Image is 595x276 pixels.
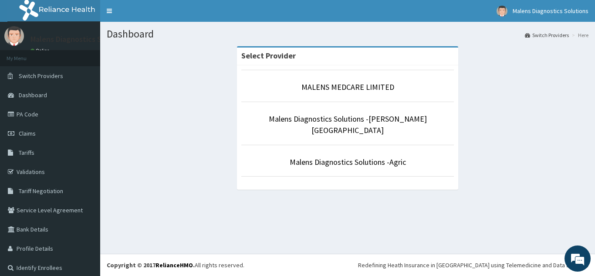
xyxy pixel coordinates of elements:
[100,254,595,276] footer: All rights reserved.
[51,82,120,170] span: We're online!
[570,31,588,39] li: Here
[497,6,507,17] img: User Image
[30,48,51,54] a: Online
[358,261,588,269] div: Redefining Heath Insurance in [GEOGRAPHIC_DATA] using Telemedicine and Data Science!
[513,7,588,15] span: Malens Diagnostics Solutions
[16,44,35,65] img: d_794563401_company_1708531726252_794563401
[19,91,47,99] span: Dashboard
[143,4,164,25] div: Minimize live chat window
[30,35,129,43] p: Malens Diagnostics Solutions
[107,261,195,269] strong: Copyright © 2017 .
[525,31,569,39] a: Switch Providers
[290,157,406,167] a: Malens Diagnostics Solutions -Agric
[241,51,296,61] strong: Select Provider
[156,261,193,269] a: RelianceHMO
[19,187,63,195] span: Tariff Negotiation
[19,72,63,80] span: Switch Providers
[45,49,146,60] div: Chat with us now
[269,114,427,135] a: Malens Diagnostics Solutions -[PERSON_NAME][GEOGRAPHIC_DATA]
[19,129,36,137] span: Claims
[4,26,24,46] img: User Image
[19,149,34,157] span: Tariffs
[301,82,394,92] a: MALENS MEDCARE LIMITED
[4,184,166,214] textarea: Type your message and hit 'Enter'
[107,28,588,40] h1: Dashboard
